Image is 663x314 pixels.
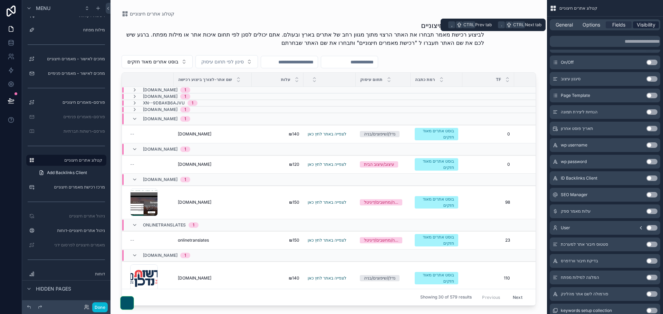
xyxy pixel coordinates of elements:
[37,271,105,277] label: דוחות
[37,242,105,248] label: מאמרים חיצוניים לפרסום ידני
[561,126,593,131] span: תאריך פוסט אחרון
[37,114,105,120] label: פורסם-מאמרים פנימיים
[47,170,87,175] span: Add Backlinks Client
[561,242,608,247] span: סטטוס חיבור אתר למערכת
[26,97,106,108] a: פורסם-מאמרים חיצוניים
[512,21,525,28] span: Ctrl
[637,21,655,28] span: Visibility
[26,24,106,36] a: מילות מפתח
[37,129,105,134] label: פורסם-רשתות חברתיות
[178,77,232,82] span: שם אתר-לצורך ביצוע רכישה
[37,56,105,62] label: מחכים לאישור - מאמרים חיצוניים
[36,5,50,12] span: Menu
[561,76,580,82] span: סיגנון עיצוב
[449,22,454,28] span: ,
[281,77,290,82] span: עלות
[561,93,590,98] span: Page Template
[143,87,177,93] span: [DOMAIN_NAME]
[143,253,177,258] span: [DOMAIN_NAME]
[37,100,105,105] label: פורסם-מאמרים חיצוניים
[561,175,597,181] span: ID Backlinks Client
[559,6,597,11] span: קטלוג אתרים חיצוניים
[26,269,106,280] a: דוחות
[37,213,105,219] label: ניהול אתרים חיצוניים
[184,177,186,182] div: 1
[561,159,587,164] span: wp password
[475,22,492,28] span: Prev tab
[143,177,177,182] span: [DOMAIN_NAME]
[192,100,193,106] div: 1
[26,53,106,64] a: מחכים לאישור - מאמרים חיצוניים
[35,167,106,178] a: Add Backlinks Client
[143,107,177,112] span: [DOMAIN_NAME]
[143,100,185,106] span: xn--9dbakb6ajvu
[143,146,177,152] span: [DOMAIN_NAME]
[561,142,587,148] span: wp username
[583,21,600,28] span: Options
[360,77,383,82] span: תחום עיסוק
[556,21,573,28] span: General
[184,94,186,99] div: 1
[36,285,71,292] span: Hidden pages
[561,275,599,280] span: המלצה למילות מפתח
[143,116,177,122] span: [DOMAIN_NAME]
[37,27,105,33] label: מילות מפתח
[463,21,475,28] span: Ctrl
[561,258,598,264] span: בדיקת חיבור וורדפרס
[415,77,435,82] span: רמת כתבה
[561,109,597,115] span: הנחיות ליצירת תמונה
[561,60,574,65] span: On/Off
[499,22,504,28] span: .
[26,155,106,166] a: קטלוג אתרים חיצוניים
[561,291,608,297] span: פורמולה לשם אתר מהלינק
[37,71,105,76] label: מחכים לאישור - מאמרים פנימיים
[37,228,105,233] label: ניהול אתרים חיצוניים-דוחות
[561,209,590,214] span: עלות מאמר ספק
[143,94,177,99] span: [DOMAIN_NAME]
[26,182,106,193] a: מרכז רכישת מאמרים חיצוניים
[525,22,541,28] span: Next tab
[193,222,194,228] div: 1
[184,87,186,93] div: 1
[26,240,106,251] a: מאמרים חיצוניים לפרסום ידני
[37,158,102,163] label: קטלוג אתרים חיצוניים
[26,225,106,236] a: ניהול אתרים חיצוניים-דוחות
[92,302,108,312] button: Done
[184,107,186,112] div: 1
[26,68,106,79] a: מחכים לאישור - מאמרים פנימיים
[26,211,106,222] a: ניהול אתרים חיצוניים
[420,295,472,300] span: Showing 30 of 579 results
[561,192,588,197] span: SEO Manager
[184,253,186,258] div: 1
[184,146,186,152] div: 1
[508,292,527,303] button: Next
[561,225,570,231] span: User
[37,184,105,190] label: מרכז רכישת מאמרים חיצוניים
[143,222,186,228] span: onlinetranslates
[26,126,106,137] a: פורסם-רשתות חברתיות
[612,21,625,28] span: Fields
[496,77,501,82] span: TF
[184,116,186,122] div: 1
[26,111,106,122] a: פורסם-מאמרים פנימיים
